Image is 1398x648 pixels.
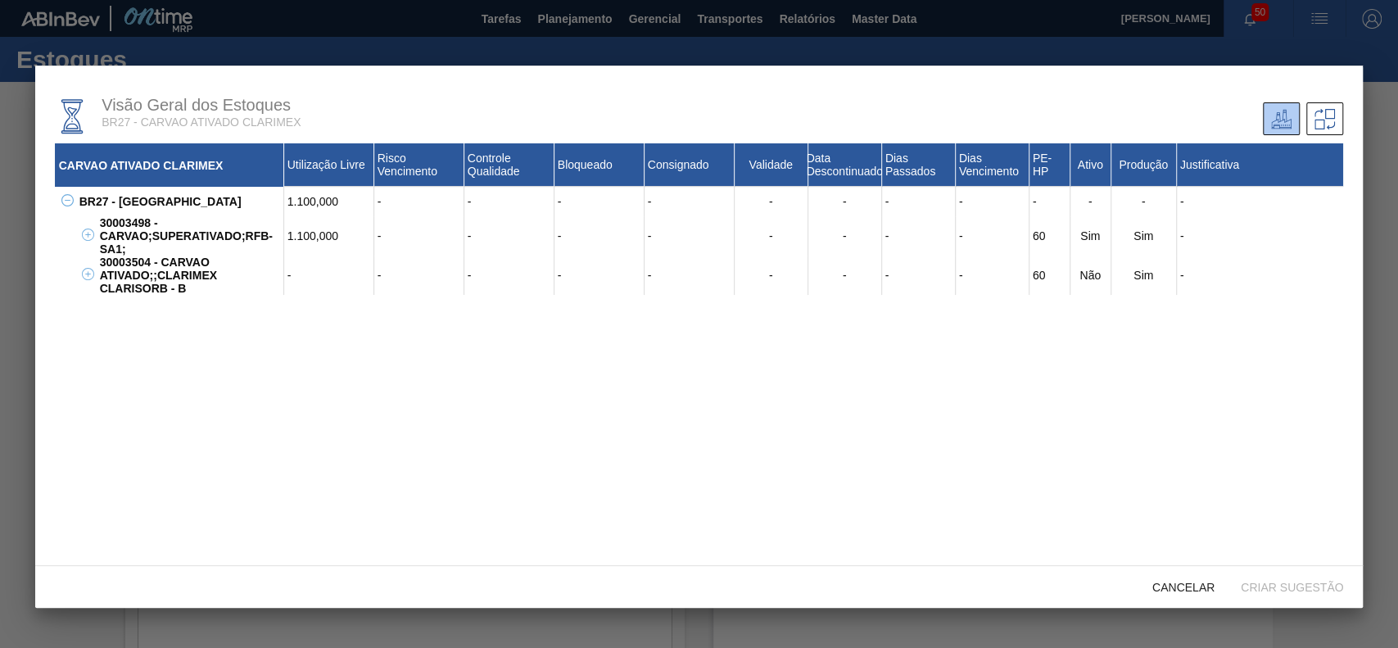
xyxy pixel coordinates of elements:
[956,187,1029,216] div: -
[808,256,882,295] div: -
[1070,216,1111,256] div: Sim
[1139,572,1228,601] button: Cancelar
[1070,143,1111,187] div: Ativo
[374,256,464,295] div: -
[102,96,291,114] span: Visão Geral dos Estoques
[102,116,301,129] span: BR27 - CARVAO ATIVADO CLARIMEX
[554,187,645,216] div: -
[808,187,882,216] div: -
[735,216,808,256] div: -
[1228,572,1356,601] button: Criar sugestão
[1306,102,1343,135] div: Sugestões de Trasferência
[1111,187,1177,216] div: -
[808,143,882,187] div: Data Descontinuado
[1111,143,1177,187] div: Produção
[882,256,956,295] div: -
[374,187,464,216] div: -
[735,143,808,187] div: Validade
[645,216,735,256] div: -
[1228,581,1356,594] span: Criar sugestão
[55,143,284,187] div: CARVAO ATIVADO CLARIMEX
[882,187,956,216] div: -
[464,216,554,256] div: -
[284,187,374,216] div: 1.100,000
[1070,256,1111,295] div: Não
[1177,187,1344,216] div: -
[645,187,735,216] div: -
[1029,256,1070,295] div: 60
[1263,102,1300,135] div: Unidade Atual/ Unidades
[75,187,284,216] div: BR27 - [GEOGRAPHIC_DATA]
[1139,581,1228,594] span: Cancelar
[882,216,956,256] div: -
[956,143,1029,187] div: Dias Vencimento
[374,216,464,256] div: -
[645,143,735,187] div: Consignado
[1177,216,1344,256] div: -
[882,143,956,187] div: Dias Passados
[1029,216,1070,256] div: 60
[735,256,808,295] div: -
[645,256,735,295] div: -
[1029,143,1070,187] div: PE-HP
[284,256,374,295] div: -
[956,216,1029,256] div: -
[96,256,284,295] div: 30003504 - CARVAO ATIVADO;;CLARIMEX CLARISORB - B
[554,143,645,187] div: Bloqueado
[1029,187,1070,216] div: -
[1111,256,1177,295] div: Sim
[464,143,554,187] div: Controle Qualidade
[464,256,554,295] div: -
[1111,216,1177,256] div: Sim
[284,216,374,256] div: 1.100,000
[284,143,374,187] div: Utilização Livre
[374,143,464,187] div: Risco Vencimento
[735,187,808,216] div: -
[1177,143,1344,187] div: Justificativa
[554,216,645,256] div: -
[1177,256,1344,295] div: -
[554,256,645,295] div: -
[808,216,882,256] div: -
[956,256,1029,295] div: -
[96,216,284,256] div: 30003498 - CARVAO;SUPERATIVADO;RFB-SA1;
[464,187,554,216] div: -
[1070,187,1111,216] div: -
